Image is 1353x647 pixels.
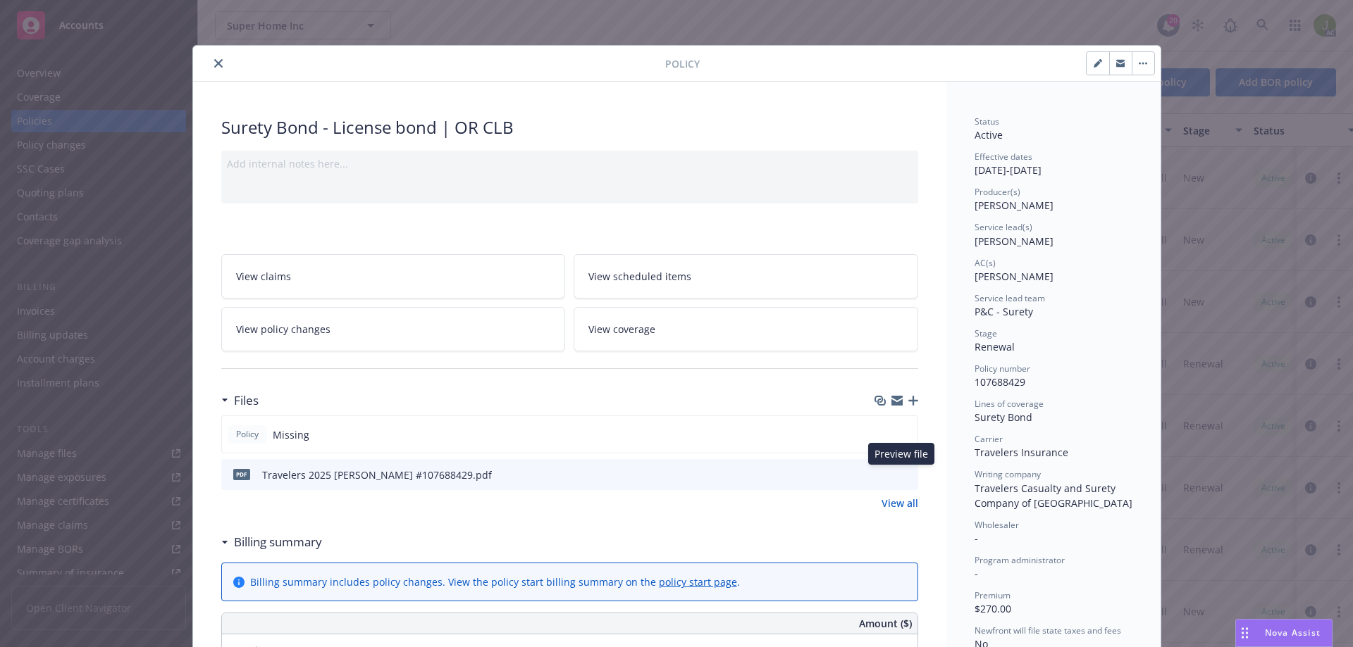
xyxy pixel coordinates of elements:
a: View scheduled items [574,254,918,299]
span: View policy changes [236,322,330,337]
span: Travelers Casualty and Surety Company of [GEOGRAPHIC_DATA] [975,482,1132,510]
span: Writing company [975,468,1041,480]
h3: Billing summary [234,533,322,551]
span: Policy number [975,363,1030,375]
span: $270.00 [975,602,1011,615]
span: Lines of coverage [975,398,1044,410]
h3: Files [234,391,259,410]
span: Active [975,128,1003,142]
div: Billing summary [221,533,322,551]
span: Premium [975,589,1011,601]
span: 107688429 [975,375,1025,389]
div: Billing summary includes policy changes. View the policy start billing summary on the . [250,574,740,589]
a: View coverage [574,307,918,351]
button: Nova Assist [1235,619,1333,647]
span: - [975,567,978,580]
span: Service lead team [975,292,1045,304]
div: [DATE] - [DATE] [975,151,1132,177]
a: View claims [221,254,566,299]
span: P&C - Surety [975,305,1033,318]
span: Amount ($) [859,616,912,631]
span: View claims [236,269,291,284]
span: Producer(s) [975,186,1020,198]
span: Nova Assist [1265,627,1321,639]
span: [PERSON_NAME] [975,270,1054,283]
span: Surety Bond [975,410,1032,424]
span: pdf [233,469,250,479]
span: Renewal [975,340,1015,353]
span: Newfront will file state taxes and fees [975,624,1121,636]
button: download file [877,467,889,482]
span: Effective dates [975,151,1032,163]
span: [PERSON_NAME] [975,234,1054,248]
span: Missing [273,427,309,442]
span: AC(s) [975,257,996,269]
button: close [210,55,227,72]
a: View all [882,496,918,510]
span: [PERSON_NAME] [975,199,1054,212]
span: Policy [665,56,700,71]
button: preview file [900,467,913,482]
span: Carrier [975,433,1003,445]
div: Surety Bond - License bond | OR CLB [221,115,918,139]
a: View policy changes [221,307,566,351]
span: Program administrator [975,554,1065,566]
span: Policy [233,428,261,441]
span: Stage [975,327,997,339]
span: View coverage [588,322,655,337]
a: policy start page [659,575,737,589]
span: Status [975,115,999,127]
div: Drag to move [1236,620,1254,646]
div: Preview file [868,443,934,465]
span: Travelers Insurance [975,446,1068,459]
span: Wholesaler [975,519,1019,531]
span: Service lead(s) [975,221,1032,233]
div: Add internal notes here... [227,156,913,171]
span: - [975,532,978,545]
span: View scheduled items [588,269,691,284]
div: Files [221,391,259,410]
div: Travelers 2025 [PERSON_NAME] #107688429.pdf [262,467,492,482]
